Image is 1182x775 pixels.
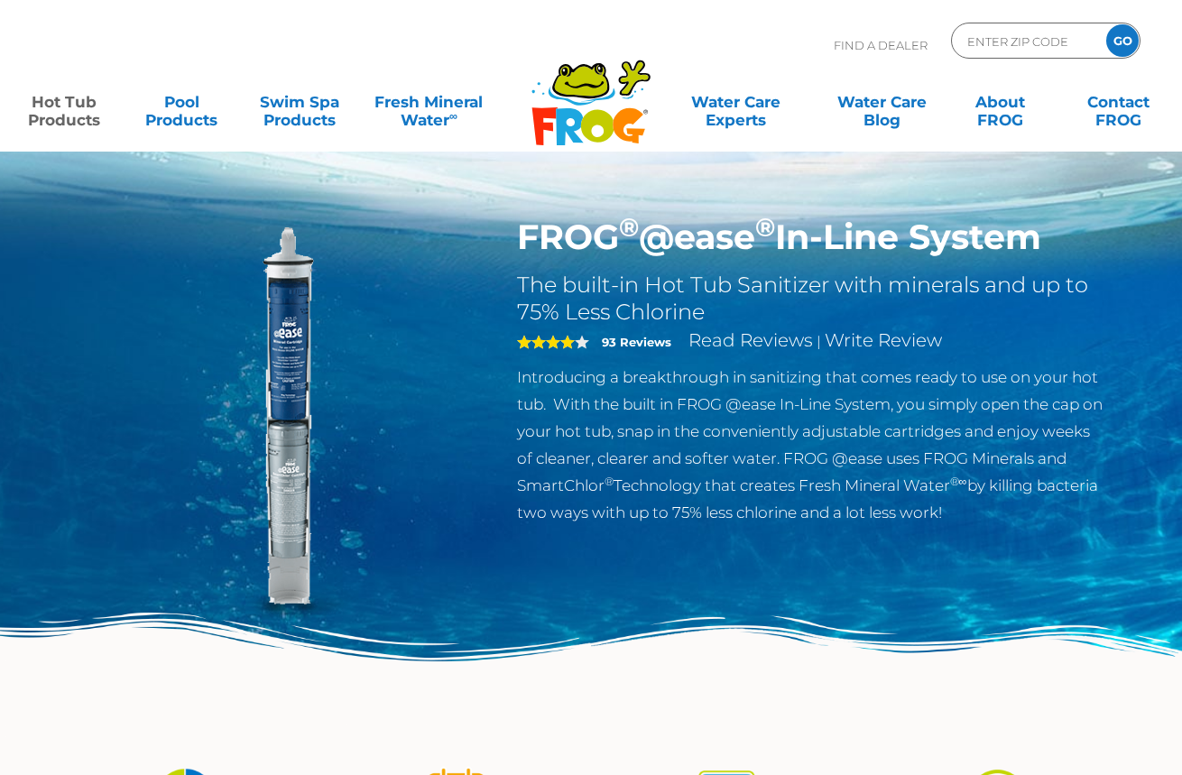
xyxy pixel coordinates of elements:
[372,84,486,120] a: Fresh MineralWater∞
[449,109,457,123] sup: ∞
[136,84,228,120] a: PoolProducts
[955,84,1047,120] a: AboutFROG
[755,211,775,243] sup: ®
[836,84,928,120] a: Water CareBlog
[950,475,967,488] sup: ®∞
[817,333,821,350] span: |
[1106,24,1139,57] input: GO
[18,84,110,120] a: Hot TubProducts
[1072,84,1164,120] a: ContactFROG
[517,217,1106,258] h1: FROG @ease In-Line System
[517,335,575,349] span: 4
[661,84,810,120] a: Water CareExperts
[605,475,614,488] sup: ®
[825,329,942,351] a: Write Review
[522,36,660,146] img: Frog Products Logo
[254,84,346,120] a: Swim SpaProducts
[517,272,1106,326] h2: The built-in Hot Tub Sanitizer with minerals and up to 75% Less Chlorine
[602,335,671,349] strong: 93 Reviews
[77,217,490,630] img: inline-system.png
[688,329,813,351] a: Read Reviews
[834,23,928,68] p: Find A Dealer
[517,364,1106,526] p: Introducing a breakthrough in sanitizing that comes ready to use on your hot tub. With the built ...
[619,211,639,243] sup: ®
